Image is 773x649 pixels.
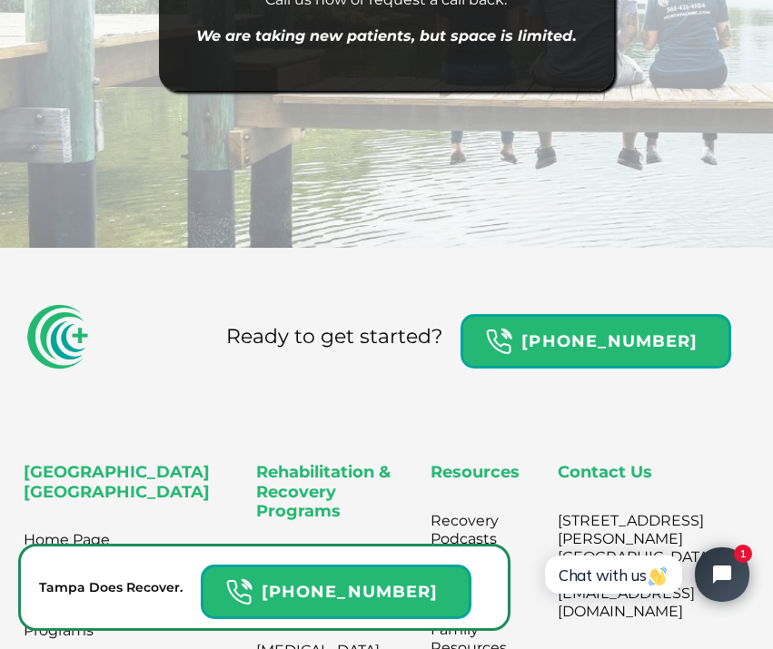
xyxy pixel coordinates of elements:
[431,462,520,482] strong: Resources
[558,503,713,575] a: [STREET_ADDRESS][PERSON_NAME][GEOGRAPHIC_DATA]
[24,522,110,558] a: Home Page
[24,462,210,502] strong: [GEOGRAPHIC_DATA] [GEOGRAPHIC_DATA]
[558,462,652,482] strong: Contact Us
[461,305,749,369] a: Header Calendar Icons[PHONE_NUMBER]
[485,328,512,356] img: Header Calendar Icons
[39,576,183,598] p: Tampa Does Recover.
[225,578,253,606] img: Header Calendar Icons
[262,582,438,602] strong: [PHONE_NUMBER]
[196,27,576,44] strong: .
[226,323,442,351] div: Ready to get started?
[521,331,698,351] strong: [PHONE_NUMBER]
[431,503,507,557] a: Recovery Podcasts
[201,556,490,619] a: Header Calendar Icons[PHONE_NUMBER]
[525,532,765,617] iframe: Tidio Chat
[256,542,380,578] a: Kratom Rehab
[196,27,572,44] em: We are taking new patients, but space is limited
[256,462,391,521] strong: Rehabilitation & Recovery Programs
